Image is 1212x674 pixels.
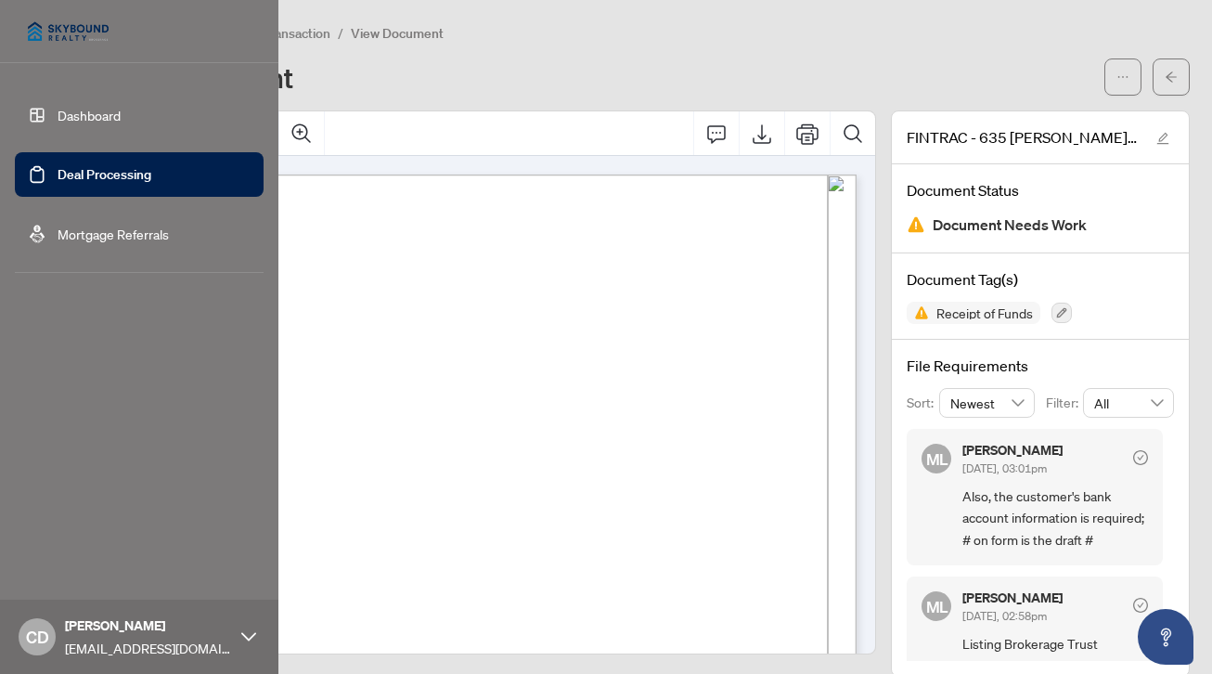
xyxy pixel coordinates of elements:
a: Dashboard [58,107,121,123]
span: check-circle [1133,450,1148,465]
span: Receipt of Funds [929,306,1040,319]
h4: Document Tag(s) [907,268,1174,291]
p: Filter: [1046,393,1083,413]
span: Document Needs Work [933,213,1087,238]
span: [DATE], 02:58pm [962,609,1047,623]
span: check-circle [1133,598,1148,613]
a: Deal Processing [58,166,151,183]
span: Newest [950,389,1025,417]
span: edit [1156,132,1169,145]
img: Document Status [907,215,925,234]
span: [DATE], 03:01pm [962,461,1047,475]
span: CD [26,624,49,650]
h5: [PERSON_NAME] [962,591,1063,604]
span: FINTRAC - 635 [PERSON_NAME].pdf [907,126,1139,149]
img: Status Icon [907,302,929,324]
img: logo [15,9,122,54]
span: View Document [351,25,444,42]
span: arrow-left [1165,71,1178,84]
span: Also, the customer's bank account information is required; # on form is the draft # [962,486,1148,551]
li: / [338,22,343,44]
span: [EMAIL_ADDRESS][DOMAIN_NAME] [65,638,232,658]
span: All [1094,389,1163,417]
p: Sort: [907,393,939,413]
span: ML [925,446,948,471]
a: Mortgage Referrals [58,226,169,242]
span: ML [925,593,948,618]
button: Open asap [1138,609,1193,665]
span: ellipsis [1116,71,1129,84]
h4: File Requirements [907,355,1174,377]
span: [PERSON_NAME] [65,616,232,636]
h5: [PERSON_NAME] [962,444,1063,457]
span: View Transaction [231,25,330,42]
h4: Document Status [907,179,1174,201]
